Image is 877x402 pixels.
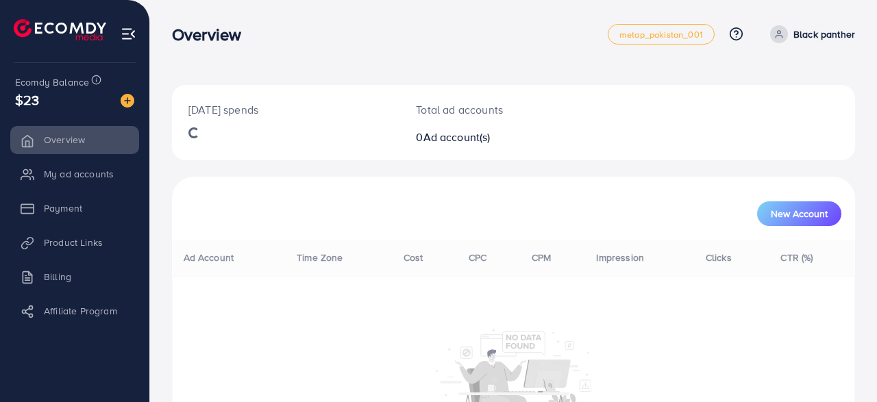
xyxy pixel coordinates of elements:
a: metap_pakistan_001 [608,24,715,45]
img: menu [121,26,136,42]
img: logo [14,19,106,40]
h3: Overview [172,25,252,45]
a: Black panther [765,25,855,43]
span: metap_pakistan_001 [619,30,703,39]
p: Black panther [793,26,855,42]
span: New Account [771,209,828,218]
p: Total ad accounts [416,101,554,118]
img: image [121,94,134,108]
button: New Account [757,201,841,226]
span: Ad account(s) [423,129,491,145]
p: [DATE] spends [188,101,383,118]
span: $23 [15,90,39,110]
span: Ecomdy Balance [15,75,89,89]
h2: 0 [416,131,554,144]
